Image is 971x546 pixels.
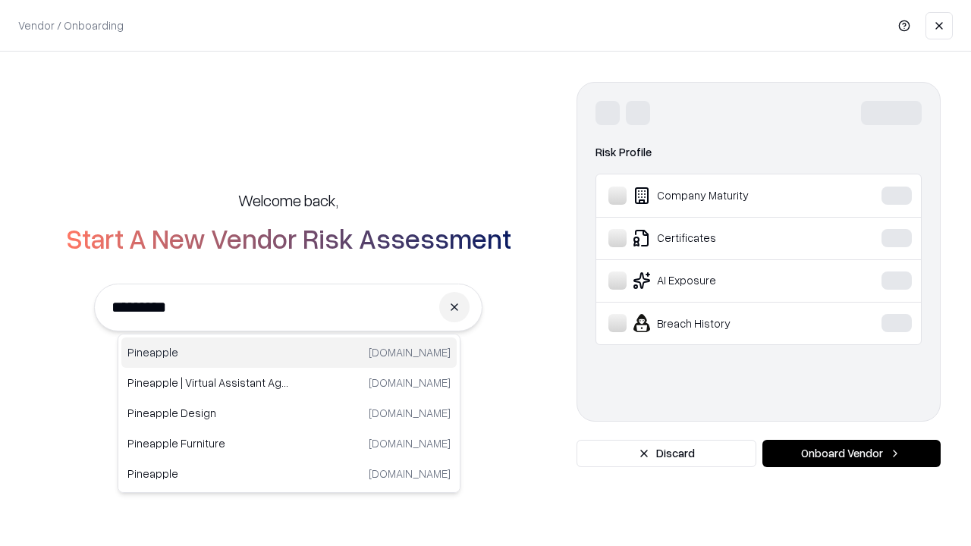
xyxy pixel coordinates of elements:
[608,271,835,290] div: AI Exposure
[127,375,289,391] p: Pineapple | Virtual Assistant Agency
[127,405,289,421] p: Pineapple Design
[369,435,451,451] p: [DOMAIN_NAME]
[118,334,460,493] div: Suggestions
[66,223,511,253] h2: Start A New Vendor Risk Assessment
[608,187,835,205] div: Company Maturity
[369,466,451,482] p: [DOMAIN_NAME]
[608,229,835,247] div: Certificates
[18,17,124,33] p: Vendor / Onboarding
[577,440,756,467] button: Discard
[127,435,289,451] p: Pineapple Furniture
[595,143,922,162] div: Risk Profile
[127,344,289,360] p: Pineapple
[127,466,289,482] p: Pineapple
[762,440,941,467] button: Onboard Vendor
[369,344,451,360] p: [DOMAIN_NAME]
[369,405,451,421] p: [DOMAIN_NAME]
[369,375,451,391] p: [DOMAIN_NAME]
[238,190,338,211] h5: Welcome back,
[608,314,835,332] div: Breach History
